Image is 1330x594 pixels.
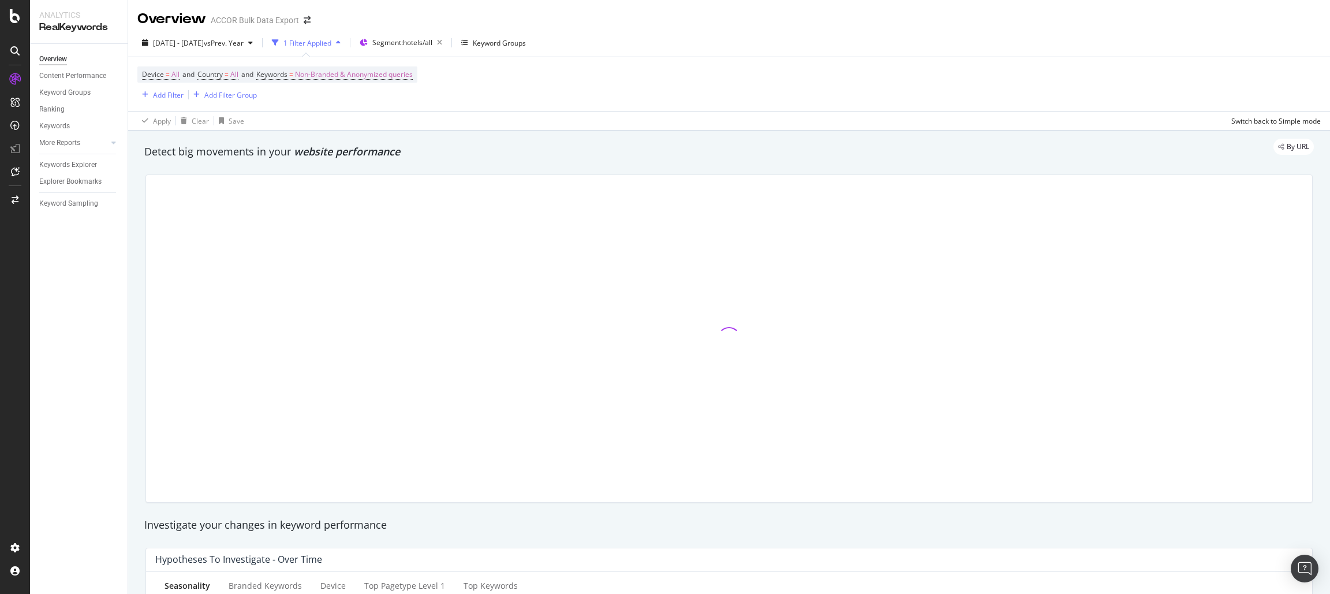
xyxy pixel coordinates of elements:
[137,112,171,130] button: Apply
[155,554,322,565] div: Hypotheses to Investigate - Over Time
[320,580,346,592] div: Device
[39,9,118,21] div: Analytics
[182,69,195,79] span: and
[295,66,413,83] span: Non-Branded & Anonymized queries
[229,116,244,126] div: Save
[137,9,206,29] div: Overview
[39,120,119,132] a: Keywords
[39,120,70,132] div: Keywords
[304,16,311,24] div: arrow-right-arrow-left
[241,69,253,79] span: and
[39,137,108,149] a: More Reports
[39,70,106,82] div: Content Performance
[137,34,257,52] button: [DATE] - [DATE]vsPrev. Year
[230,66,238,83] span: All
[473,38,526,48] div: Keyword Groups
[229,580,302,592] div: Branded Keywords
[39,87,91,99] div: Keyword Groups
[464,580,518,592] div: Top Keywords
[457,34,530,52] button: Keyword Groups
[144,518,1314,533] div: Investigate your changes in keyword performance
[204,38,244,48] span: vs Prev. Year
[1273,139,1314,155] div: legacy label
[153,90,184,100] div: Add Filter
[211,14,299,26] div: ACCOR Bulk Data Export
[39,21,118,34] div: RealKeywords
[153,116,171,126] div: Apply
[39,198,119,210] a: Keyword Sampling
[166,69,170,79] span: =
[1227,112,1321,130] button: Switch back to Simple mode
[39,70,119,82] a: Content Performance
[39,137,80,149] div: More Reports
[372,38,432,47] span: Segment: hotels/all
[225,69,229,79] span: =
[176,112,209,130] button: Clear
[39,53,67,65] div: Overview
[171,66,180,83] span: All
[267,34,345,52] button: 1 Filter Applied
[283,38,331,48] div: 1 Filter Applied
[256,69,287,79] span: Keywords
[39,159,119,171] a: Keywords Explorer
[1291,555,1318,582] div: Open Intercom Messenger
[39,103,65,116] div: Ranking
[39,53,119,65] a: Overview
[214,112,244,130] button: Save
[189,88,257,102] button: Add Filter Group
[355,34,447,52] button: Segment:hotels/all
[364,580,445,592] div: Top pagetype Level 1
[39,103,119,116] a: Ranking
[142,69,164,79] span: Device
[137,88,184,102] button: Add Filter
[192,116,209,126] div: Clear
[1231,116,1321,126] div: Switch back to Simple mode
[39,87,119,99] a: Keyword Groups
[39,198,98,210] div: Keyword Sampling
[289,69,293,79] span: =
[153,38,204,48] span: [DATE] - [DATE]
[1287,143,1309,150] span: By URL
[39,159,97,171] div: Keywords Explorer
[204,90,257,100] div: Add Filter Group
[39,176,119,188] a: Explorer Bookmarks
[165,580,210,592] div: Seasonality
[39,176,102,188] div: Explorer Bookmarks
[197,69,223,79] span: Country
